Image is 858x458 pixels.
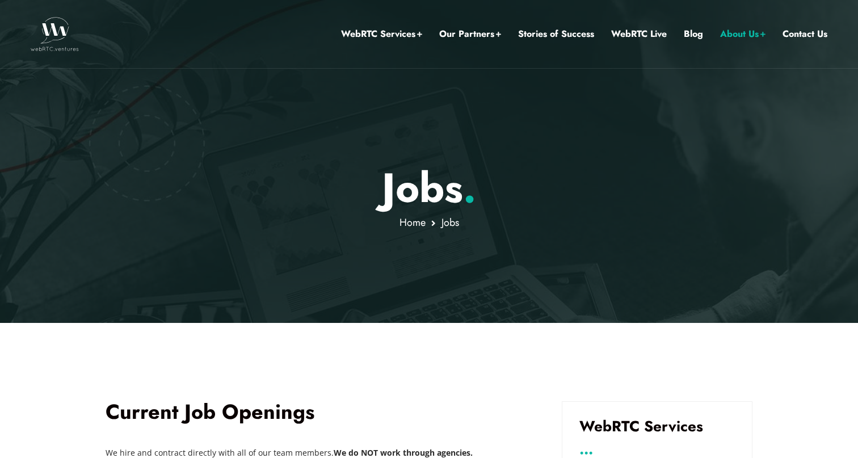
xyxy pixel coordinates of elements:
[334,447,473,458] b: We do NOT work through agencies.
[399,215,426,230] a: Home
[518,27,594,41] a: Stories of Success
[463,158,476,217] span: .
[31,17,79,51] img: WebRTC.ventures
[579,419,735,434] h3: WebRTC Services
[579,445,735,453] h3: ...
[341,27,422,41] a: WebRTC Services
[684,27,703,41] a: Blog
[439,27,501,41] a: Our Partners
[720,27,766,41] a: About Us
[106,401,528,422] h2: Current Job Openings
[441,215,459,230] span: Jobs
[783,27,827,41] a: Contact Us
[611,27,667,41] a: WebRTC Live
[97,163,762,212] p: Jobs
